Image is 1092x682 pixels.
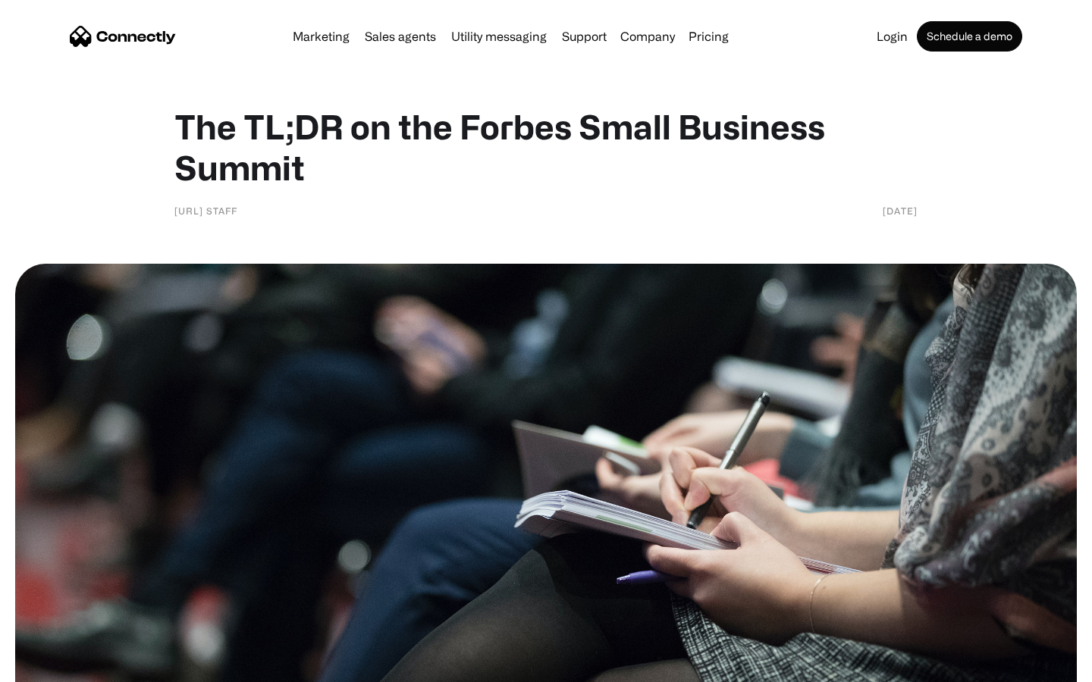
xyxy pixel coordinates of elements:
[30,655,91,677] ul: Language list
[871,30,914,42] a: Login
[917,21,1022,52] a: Schedule a demo
[445,30,553,42] a: Utility messaging
[174,106,918,188] h1: The TL;DR on the Forbes Small Business Summit
[15,655,91,677] aside: Language selected: English
[174,203,237,218] div: [URL] Staff
[682,30,735,42] a: Pricing
[620,26,675,47] div: Company
[359,30,442,42] a: Sales agents
[287,30,356,42] a: Marketing
[883,203,918,218] div: [DATE]
[556,30,613,42] a: Support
